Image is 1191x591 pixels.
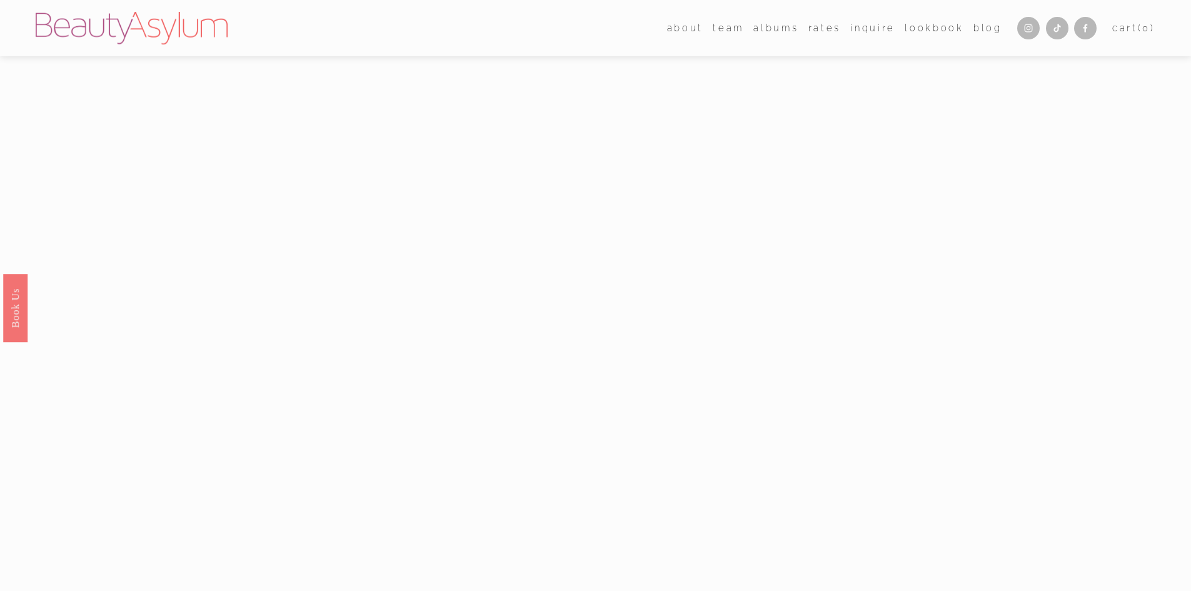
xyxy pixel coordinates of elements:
[1017,17,1040,39] a: Instagram
[1074,17,1097,39] a: Facebook
[713,19,744,37] a: folder dropdown
[713,20,744,36] span: team
[850,19,895,37] a: Inquire
[36,12,228,44] img: Beauty Asylum | Bridal Hair &amp; Makeup Charlotte &amp; Atlanta
[3,273,28,341] a: Book Us
[905,19,963,37] a: Lookbook
[1142,23,1150,33] span: 0
[808,19,841,37] a: Rates
[1138,23,1155,33] span: ( )
[973,19,1002,37] a: Blog
[1046,17,1068,39] a: TikTok
[1112,20,1155,36] a: 0 items in cart
[753,19,798,37] a: albums
[667,20,703,36] span: about
[667,19,703,37] a: folder dropdown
